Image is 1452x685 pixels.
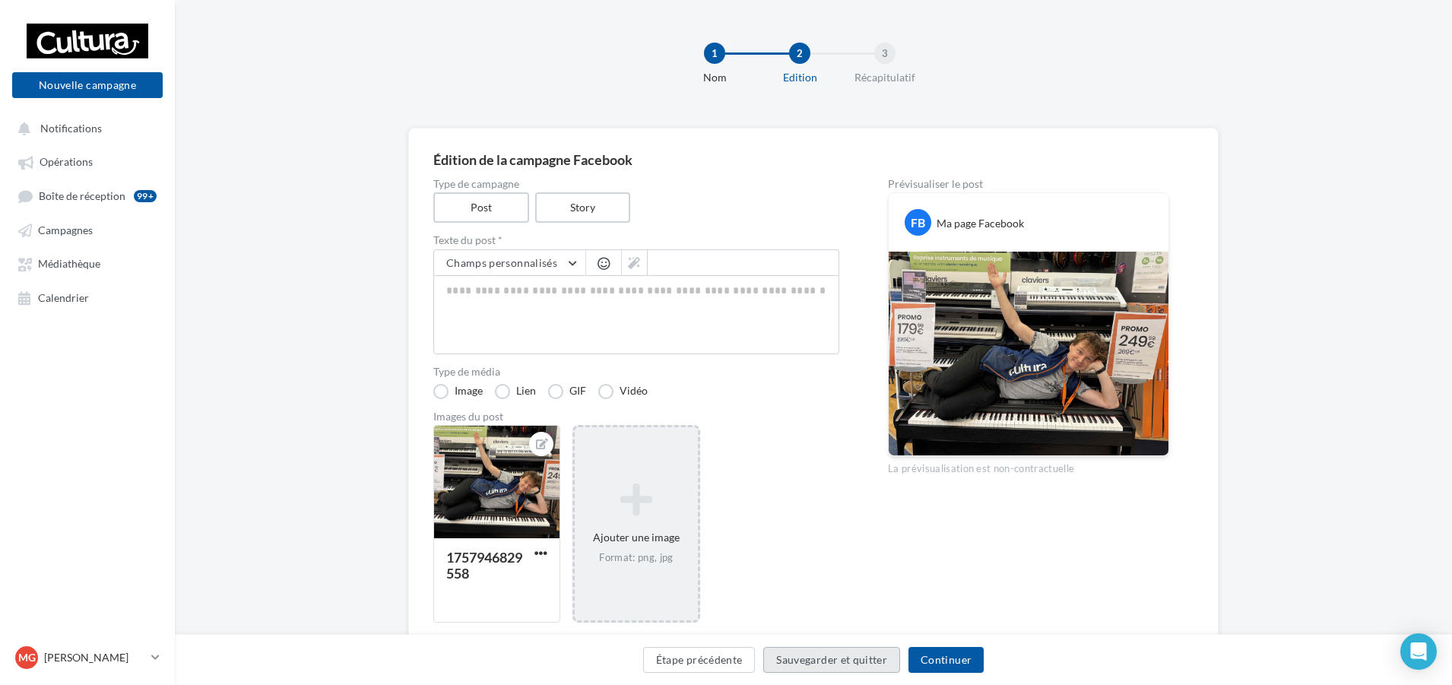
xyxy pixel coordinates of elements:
div: 3 [874,43,896,64]
span: Champs personnalisés [446,256,557,269]
label: Image [433,384,483,399]
label: Story [535,192,631,223]
button: Champs personnalisés [434,250,585,276]
label: GIF [548,384,586,399]
span: Boîte de réception [39,189,125,202]
button: Étape précédente [643,647,756,673]
div: 1757946829558 [446,549,522,582]
label: Post [433,192,529,223]
div: La prévisualisation est non-contractuelle [888,456,1169,476]
span: Médiathèque [38,258,100,271]
label: Texte du post * [433,235,839,246]
div: Édition de la campagne Facebook [433,153,1194,166]
label: Lien [495,384,536,399]
span: Opérations [40,156,93,169]
span: MG [18,650,36,665]
a: Campagnes [9,216,166,243]
div: Open Intercom Messenger [1400,633,1437,670]
p: [PERSON_NAME] [44,650,145,665]
button: Continuer [908,647,984,673]
div: FB [905,209,931,236]
button: Notifications [9,114,160,141]
a: MG [PERSON_NAME] [12,643,163,672]
div: Ma page Facebook [937,216,1024,231]
span: Notifications [40,122,102,135]
label: Vidéo [598,384,648,399]
div: Récapitulatif [836,70,934,85]
div: Nom [666,70,763,85]
button: Nouvelle campagne [12,72,163,98]
span: Calendrier [38,291,89,304]
div: 99+ [134,190,157,202]
div: Edition [751,70,848,85]
button: Sauvegarder et quitter [763,647,900,673]
span: Campagnes [38,224,93,236]
label: Type de campagne [433,179,839,189]
div: 2 [789,43,810,64]
a: Calendrier [9,284,166,311]
div: Prévisualiser le post [888,179,1169,189]
a: Médiathèque [9,249,166,277]
div: 1 [704,43,725,64]
a: Opérations [9,147,166,175]
label: Type de média [433,366,839,377]
div: Images du post [433,411,839,422]
a: Boîte de réception99+ [9,182,166,210]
